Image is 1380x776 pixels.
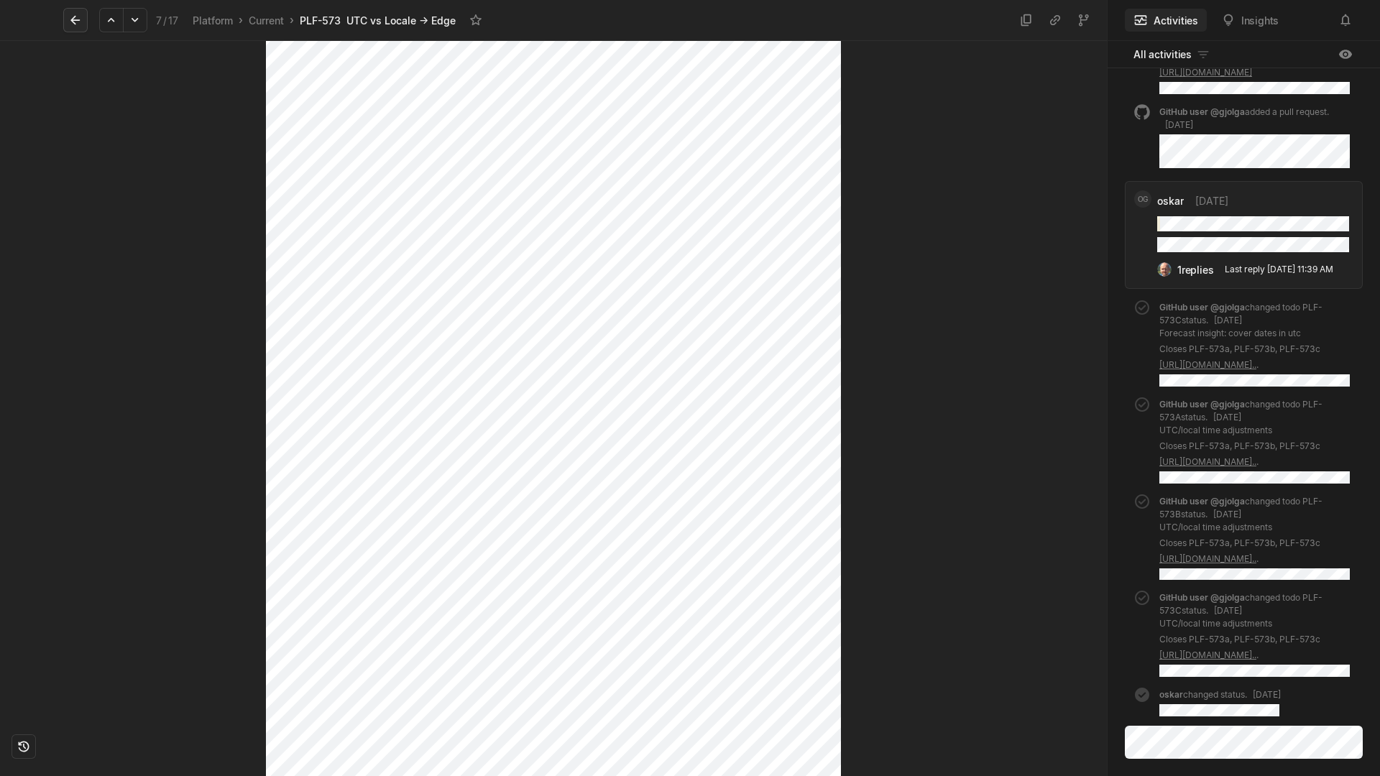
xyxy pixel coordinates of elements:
p: UTC/local time adjustments [1159,617,1354,630]
div: changed todo PLF-573C status. [1159,591,1354,677]
p: Closes PLF-573a, PLF-573b, PLF-573c [1159,440,1354,453]
span: [DATE] [1213,412,1241,422]
div: › [290,13,294,27]
div: Last reply [DATE] 11:39 AM [1225,263,1333,276]
button: Activities [1125,9,1207,32]
span: GitHub user @gjolga [1159,592,1245,603]
div: changed todo PLF-573B status. [1159,495,1354,581]
span: GitHub user @gjolga [1159,399,1245,410]
a: Platform [190,11,236,30]
a: [URL][DOMAIN_NAME].. [1159,359,1256,370]
span: [DATE] [1213,509,1241,519]
div: Platform [193,13,233,28]
p: . [1159,649,1354,662]
span: All activities [1133,47,1192,62]
a: [URL][DOMAIN_NAME].. [1159,553,1256,564]
span: [DATE] [1253,689,1281,700]
div: UTC vs Locale -> Edge [346,13,456,28]
span: OG [1138,190,1148,208]
div: 1 replies [1177,262,1213,277]
img: profile.jpeg [1157,262,1172,277]
div: 7 17 [156,13,178,28]
button: Insights [1213,9,1287,32]
p: . [1159,553,1354,565]
span: oskar [1159,689,1183,700]
a: [URL][DOMAIN_NAME] [1159,67,1252,78]
span: [DATE] [1214,315,1242,325]
div: changed todo PLF-573A status. [1159,398,1354,484]
div: › [239,13,243,27]
p: Forecast insight: cover dates in utc [1159,327,1354,340]
a: [URL][DOMAIN_NAME].. [1159,456,1256,467]
div: changed status . [1159,688,1281,716]
p: Closes PLF-573a, PLF-573b, PLF-573c [1159,537,1354,550]
p: Closes PLF-573a, PLF-573b, PLF-573c [1159,633,1354,646]
span: / [163,14,167,27]
div: added a pull request . [1159,106,1354,168]
span: oskar [1157,193,1184,208]
p: Closes PLF-573a, PLF-573b, PLF-573c [1159,343,1354,356]
span: GitHub user @gjolga [1159,302,1245,313]
a: Current [246,11,287,30]
div: PLF-573 [300,13,341,28]
div: changed todo PLF-573C status. [1159,301,1354,387]
p: UTC/local time adjustments [1159,424,1354,437]
span: [DATE] [1214,605,1242,616]
p: UTC/local time adjustments [1159,521,1354,534]
span: GitHub user @gjolga [1159,106,1245,117]
span: [DATE] [1195,193,1228,208]
span: [DATE] [1165,119,1193,130]
button: All activities [1125,43,1219,66]
p: . [1159,359,1354,371]
p: . [1159,456,1354,468]
a: [URL][DOMAIN_NAME].. [1159,650,1256,660]
span: GitHub user @gjolga [1159,496,1245,507]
